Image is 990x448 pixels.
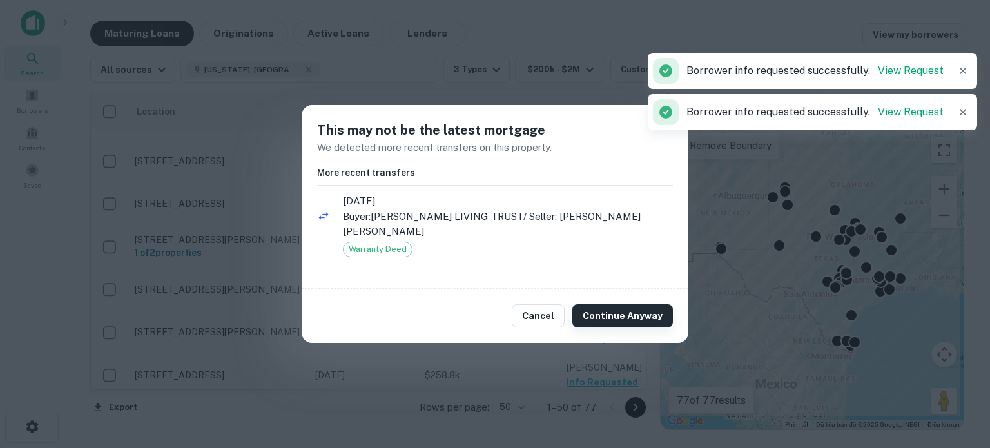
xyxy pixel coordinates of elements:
p: We detected more recent transfers on this property. [317,140,673,155]
p: Borrower info requested successfully. [686,63,944,79]
p: Buyer: [PERSON_NAME] LIVING TRUST / Seller: [PERSON_NAME] [PERSON_NAME] [343,209,673,239]
div: Tiện ích trò chuyện [926,345,990,407]
button: Cancel [512,304,565,327]
h6: More recent transfers [317,166,673,180]
h5: This may not be the latest mortgage [317,121,673,140]
div: Warranty Deed [343,242,412,257]
iframe: Chat Widget [926,345,990,407]
span: [DATE] [343,193,673,209]
a: View Request [878,106,944,118]
p: Borrower info requested successfully. [686,104,944,120]
span: Warranty Deed [344,243,412,256]
a: View Request [878,64,944,77]
button: Continue Anyway [572,304,673,327]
